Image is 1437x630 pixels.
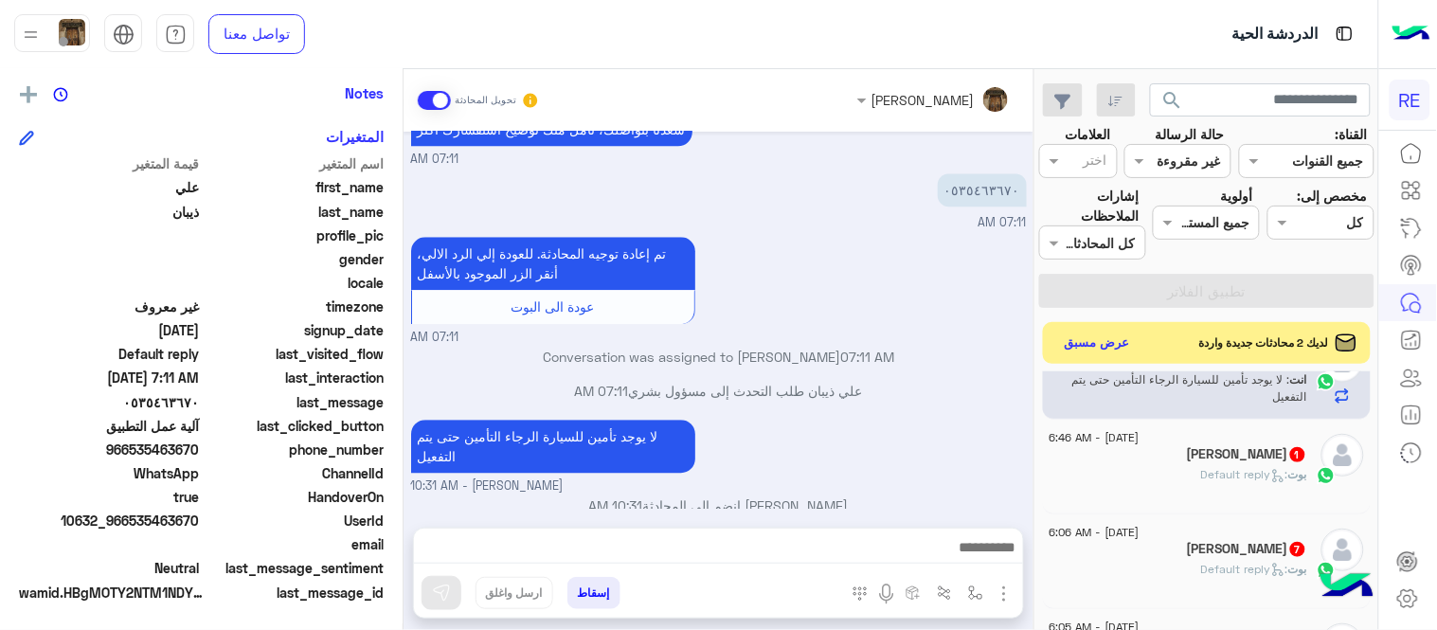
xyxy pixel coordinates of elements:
[1221,186,1253,206] label: أولوية
[204,225,385,245] span: profile_pic
[19,583,208,603] span: wamid.HBgMOTY2NTM1NDYzNjcwFQIAEhgUM0E3OTJCRjZERTdDN0NDNENCN0YA
[411,477,564,495] span: [PERSON_NAME] - 10:31 AM
[204,153,385,173] span: اسم المتغير
[19,511,200,531] span: 10632_966535463670
[204,249,385,269] span: gender
[1150,83,1196,124] button: search
[411,381,1027,401] p: علي ذيبان طلب التحدث إلى مسؤول بشري
[411,495,1027,515] p: [PERSON_NAME] انضم إلى المحادثة
[575,383,629,399] span: 07:11 AM
[979,215,1027,229] span: 07:11 AM
[840,349,894,365] span: 07:11 AM
[1201,467,1288,481] span: : Default reply
[1187,446,1307,462] h5: ABDULHAI Mohammed
[1333,22,1356,45] img: tab
[512,298,595,315] span: عودة الى البوت
[204,416,385,436] span: last_clicked_button
[204,558,385,578] span: last_message_sentiment
[19,320,200,340] span: 2024-01-20T04:35:11.345Z
[1050,524,1140,541] span: [DATE] - 6:06 AM
[59,19,85,45] img: userImage
[937,585,952,601] img: Trigger scenario
[19,202,200,222] span: ذيبان
[204,297,385,316] span: timezone
[204,534,385,554] span: email
[1199,334,1329,351] span: لديك 2 محادثات جديدة واردة
[961,577,992,608] button: select flow
[53,87,68,102] img: notes
[411,347,1027,367] p: Conversation was assigned to [PERSON_NAME]
[19,249,200,269] span: null
[1288,562,1307,576] span: بوت
[19,392,200,412] span: ٠٥٣٥٤٦٣٦٧٠
[1065,124,1110,144] label: العلامات
[1232,22,1319,47] p: الدردشة الحية
[204,202,385,222] span: last_name
[993,583,1015,605] img: send attachment
[1161,89,1184,112] span: search
[1156,124,1225,144] label: حالة الرسالة
[411,151,459,169] span: 07:11 AM
[589,497,643,513] span: 10:31 AM
[204,368,385,387] span: last_interaction
[1084,150,1110,174] div: اختر
[19,153,200,173] span: قيمة المتغير
[204,344,385,364] span: last_visited_flow
[19,558,200,578] span: 0
[898,577,929,608] button: create order
[345,84,384,101] h6: Notes
[19,273,200,293] span: null
[1317,466,1336,485] img: WhatsApp
[19,463,200,483] span: 2
[204,392,385,412] span: last_message
[432,584,451,603] img: send message
[19,368,200,387] span: 2025-08-17T04:11:49.903Z
[476,577,553,609] button: ارسل واغلق
[204,273,385,293] span: locale
[1290,447,1305,462] span: 1
[1072,372,1307,404] span: لا يوجد تأمين للسيارة الرجاء التأمين حتى يتم التفعيل
[19,416,200,436] span: آلية عمل التطبيق
[938,173,1027,207] p: 17/8/2025, 7:11 AM
[326,128,384,145] h6: المتغيرات
[455,93,517,108] small: تحويل المحادثة
[1057,330,1139,357] button: عرض مسبق
[1321,529,1364,571] img: defaultAdmin.png
[204,177,385,197] span: first_name
[1390,80,1430,120] div: RE
[411,237,695,290] p: 17/8/2025, 7:11 AM
[204,463,385,483] span: ChannelId
[19,534,200,554] span: null
[156,14,194,54] a: tab
[1317,561,1336,580] img: WhatsApp
[113,24,135,45] img: tab
[19,440,200,459] span: 966535463670
[212,583,384,603] span: last_message_id
[567,577,620,609] button: إسقاط
[1290,372,1307,387] span: انت
[1201,562,1288,576] span: : Default reply
[19,487,200,507] span: true
[906,585,921,601] img: create order
[1050,429,1140,446] span: [DATE] - 6:46 AM
[1290,542,1305,557] span: 7
[1039,274,1374,308] button: تطبيق الفلاتر
[1288,467,1307,481] span: بوت
[208,14,305,54] a: تواصل معنا
[411,420,695,473] p: 17/8/2025, 10:31 AM
[1039,186,1140,226] label: إشارات الملاحظات
[19,23,43,46] img: profile
[875,583,898,605] img: send voice note
[19,177,200,197] span: علي
[853,586,868,602] img: make a call
[1335,124,1367,144] label: القناة:
[929,577,961,608] button: Trigger scenario
[19,344,200,364] span: Default reply
[1314,554,1380,621] img: hulul-logo.png
[204,487,385,507] span: HandoverOn
[204,440,385,459] span: phone_number
[20,86,37,103] img: add
[19,297,200,316] span: غير معروف
[204,511,385,531] span: UserId
[1317,372,1336,391] img: WhatsApp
